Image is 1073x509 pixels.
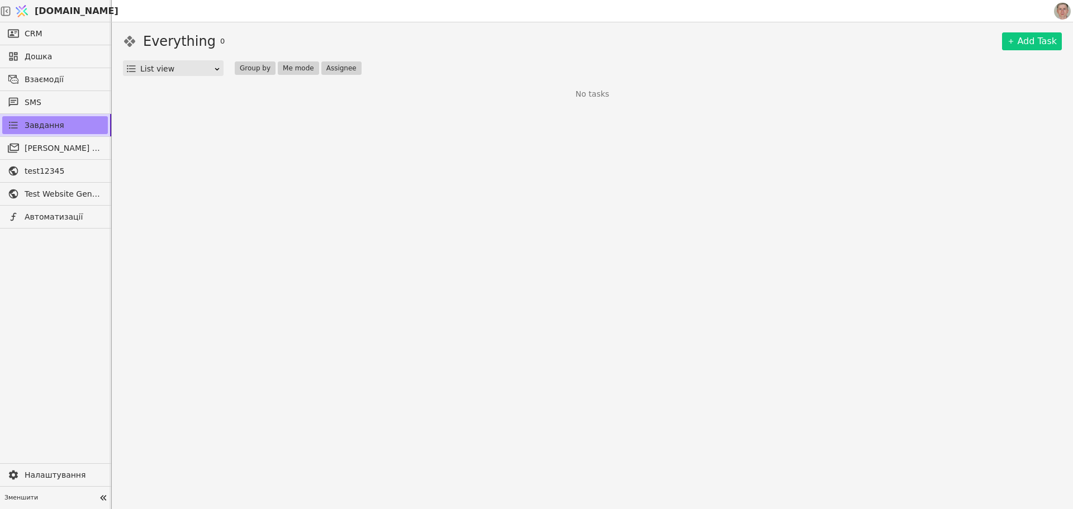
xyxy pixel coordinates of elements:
[25,28,42,40] span: CRM
[2,208,108,226] a: Автоматизації
[1054,3,1071,20] img: 1560949290925-CROPPED-IMG_0201-2-.jpg
[25,51,102,63] span: Дошка
[2,185,108,203] a: Test Website General template
[1002,32,1062,50] a: Add Task
[576,88,609,100] p: No tasks
[11,1,112,22] a: [DOMAIN_NAME]
[25,97,102,108] span: SMS
[25,469,102,481] span: Налаштування
[2,139,108,157] a: [PERSON_NAME] розсилки
[4,493,96,503] span: Зменшити
[25,211,102,223] span: Автоматизації
[25,188,102,200] span: Test Website General template
[2,162,108,180] a: test12345
[25,120,64,131] span: Завдання
[25,142,102,154] span: [PERSON_NAME] розсилки
[2,70,108,88] a: Взаємодії
[25,74,102,85] span: Взаємодії
[143,31,216,51] h1: Everything
[321,61,362,75] button: Assignee
[25,165,102,177] span: test12345
[278,61,319,75] button: Me mode
[2,93,108,111] a: SMS
[2,47,108,65] a: Дошка
[140,61,213,77] div: List view
[13,1,30,22] img: Logo
[2,466,108,484] a: Налаштування
[2,116,108,134] a: Завдання
[35,4,118,18] span: [DOMAIN_NAME]
[235,61,276,75] button: Group by
[220,36,225,47] span: 0
[2,25,108,42] a: CRM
